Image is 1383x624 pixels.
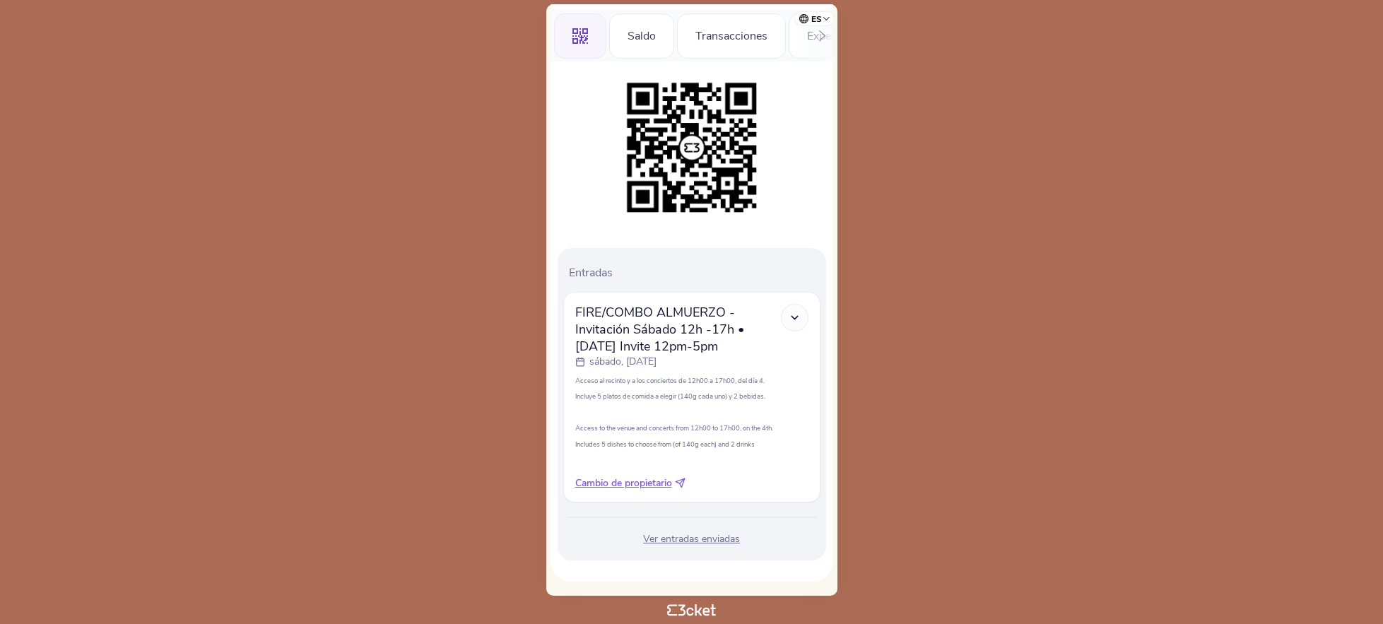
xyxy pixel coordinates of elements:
span: FIRE/COMBO ALMUERZO - Invitación Sábado 12h -17h • [DATE] Invite 12pm-5pm [575,304,781,355]
p: Includes 5 dishes to choose from (of 140g each) and 2 drinks [575,440,808,449]
p: Acceso al recinto y a los conciertos de 12h00 a 17h00, del día 4. [575,376,808,385]
p: Incluye 5 platos de comida a elegir (140g cada uno) y 2 bebidas. [575,392,808,401]
a: Experiencias [789,27,888,42]
div: Ver entradas enviadas [563,532,820,546]
p: Entradas [569,265,820,281]
div: Transacciones [677,13,786,59]
span: Cambio de propietario [575,476,672,490]
div: Experiencias [789,13,888,59]
a: Saldo [609,27,674,42]
p: sábado, [DATE] [589,355,657,369]
a: Transacciones [677,27,786,42]
p: Access to the venue and concerts from 12h00 to 17h00, on the 4th. [575,423,808,432]
img: 9f66d195f71d4d19a31a01a787d7629f.png [620,76,764,220]
div: Saldo [609,13,674,59]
